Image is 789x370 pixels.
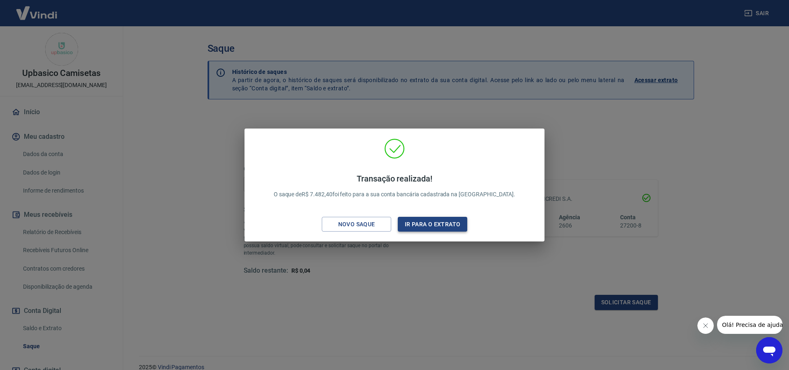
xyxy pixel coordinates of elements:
iframe: Botão para abrir a janela de mensagens [756,337,782,363]
button: Ir para o extrato [398,217,467,232]
div: Novo saque [328,219,385,230]
button: Novo saque [322,217,391,232]
h4: Transação realizada! [274,174,516,184]
iframe: Fechar mensagem [697,317,714,334]
iframe: Mensagem da empresa [717,316,782,334]
span: Olá! Precisa de ajuda? [5,6,69,12]
p: O saque de R$ 7.482,40 foi feito para a sua conta bancária cadastrada na [GEOGRAPHIC_DATA]. [274,174,516,199]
